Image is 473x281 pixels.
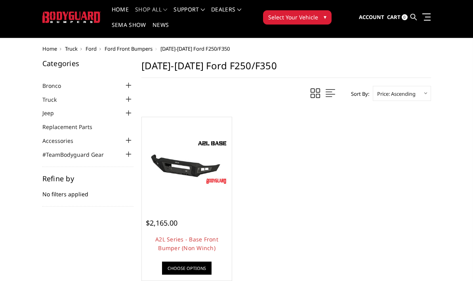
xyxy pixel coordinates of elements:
a: A2L Series - Base Front Bumper (Non Winch) A2L Series - Base Front Bumper (Non Winch) [144,119,230,205]
label: Sort By: [347,88,369,100]
span: [DATE]-[DATE] Ford F250/F350 [160,45,230,52]
span: 0 [402,14,408,20]
div: No filters applied [42,175,134,207]
a: shop all [135,7,167,22]
a: Truck [42,95,67,104]
a: News [153,22,169,38]
a: Cart 0 [387,7,408,28]
a: Account [359,7,384,28]
a: Choose Options [162,262,212,275]
img: A2L Series - Base Front Bumper (Non Winch) [144,138,230,186]
span: Select Your Vehicle [268,13,318,21]
a: Bronco [42,82,71,90]
a: Ford [86,45,97,52]
img: BODYGUARD BUMPERS [42,11,101,23]
span: Cart [387,13,401,21]
a: Accessories [42,137,83,145]
a: Ford Front Bumpers [105,45,153,52]
a: Dealers [211,7,241,22]
a: Support [174,7,205,22]
a: Truck [65,45,78,52]
h1: [DATE]-[DATE] Ford F250/F350 [141,60,431,78]
a: SEMA Show [112,22,146,38]
a: Jeep [42,109,64,117]
h5: Refine by [42,175,134,182]
h5: Categories [42,60,134,67]
a: Replacement Parts [42,123,102,131]
span: ▾ [324,13,326,21]
a: #TeamBodyguard Gear [42,150,114,159]
a: Home [112,7,129,22]
span: Account [359,13,384,21]
a: Home [42,45,57,52]
span: $2,165.00 [146,218,177,228]
a: A2L Series - Base Front Bumper (Non Winch) [155,235,218,252]
button: Select Your Vehicle [263,10,332,25]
